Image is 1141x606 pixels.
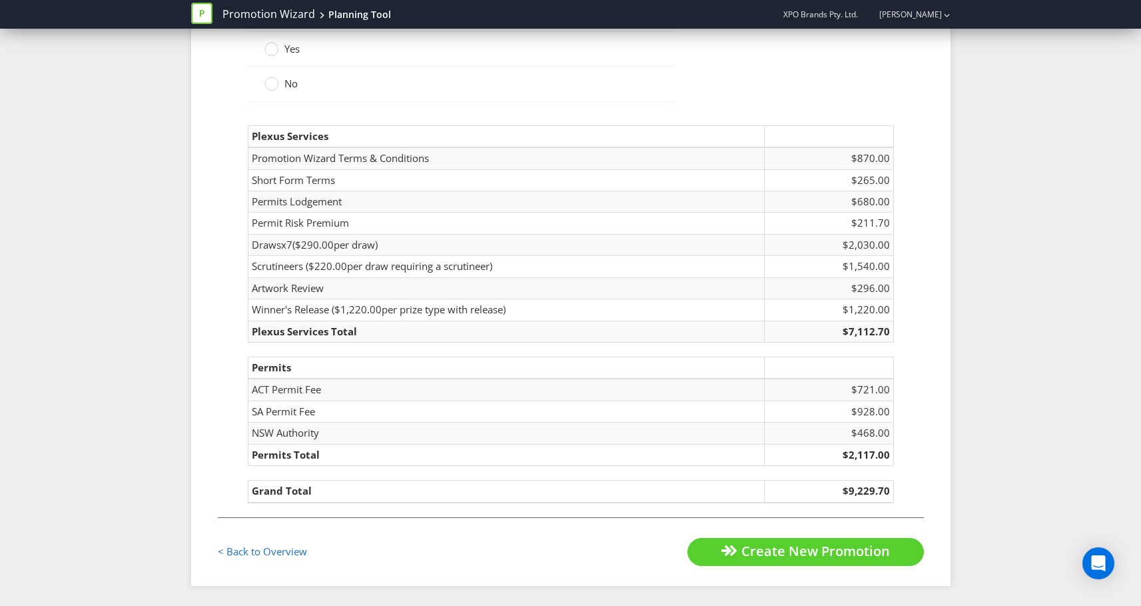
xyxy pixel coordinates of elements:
td: $2,030.00 [764,234,893,255]
a: < Back to Overview [218,545,307,558]
td: $1,540.00 [764,256,893,277]
span: Winner's Release ( [252,303,334,316]
td: Permits Lodgement [248,191,764,213]
td: $468.00 [764,423,893,444]
td: $2,117.00 [764,444,893,465]
td: $721.00 [764,379,893,401]
span: No [284,77,298,90]
span: per draw) [334,238,378,251]
td: $296.00 [764,277,893,299]
span: per draw requiring a scrutineer) [347,259,492,273]
span: Draw [252,238,276,251]
span: x [281,238,286,251]
td: $1,220.00 [764,299,893,321]
span: s [276,238,281,251]
td: $680.00 [764,191,893,213]
span: XPO Brands Pty. Ltd. [783,9,858,20]
button: Create New Promotion [687,538,924,567]
span: $220.00 [308,259,347,273]
span: $290.00 [295,238,334,251]
td: Artwork Review [248,277,764,299]
td: Permits [248,357,764,379]
td: Permit Risk Premium [248,213,764,234]
div: Open Intercom Messenger [1082,547,1114,579]
td: SA Permit Fee [248,401,764,422]
span: ( [292,238,295,251]
td: NSW Authority [248,423,764,444]
span: Scrutineers ( [252,259,308,273]
td: $211.70 [764,213,893,234]
td: $265.00 [764,169,893,191]
span: $1,220.00 [334,303,382,316]
span: Yes [284,42,300,55]
td: $870.00 [764,147,893,169]
div: Planning Tool [328,8,391,21]
td: Promotion Wizard Terms & Conditions [248,147,764,169]
td: Plexus Services [248,125,764,147]
a: [PERSON_NAME] [866,9,942,20]
td: Short Form Terms [248,169,764,191]
td: ACT Permit Fee [248,379,764,401]
td: $7,112.70 [764,321,893,342]
td: Permits Total [248,444,764,465]
span: Create New Promotion [741,542,890,560]
span: 7 [286,238,292,251]
span: per prize type with release) [382,303,506,316]
a: Promotion Wizard [222,7,315,22]
td: $9,229.70 [764,481,893,503]
td: Plexus Services Total [248,321,764,342]
td: Grand Total [248,481,764,503]
td: $928.00 [764,401,893,422]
